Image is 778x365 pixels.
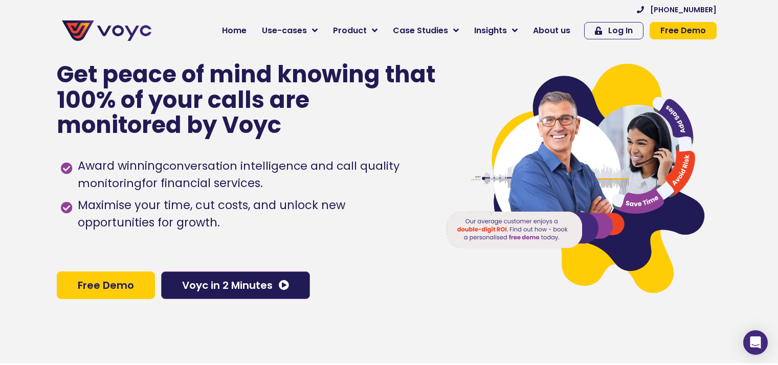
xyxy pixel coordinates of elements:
[78,280,134,290] span: Free Demo
[78,158,399,191] h1: conversation intelligence and call quality monitoring
[533,25,570,37] span: About us
[525,20,578,41] a: About us
[584,22,643,39] a: Log In
[214,20,254,41] a: Home
[393,25,448,37] span: Case Studies
[57,62,437,138] p: Get peace of mind knowing that 100% of your calls are monitored by Voyc
[743,330,768,355] div: Open Intercom Messenger
[385,20,466,41] a: Case Studies
[182,280,273,290] span: Voyc in 2 Minutes
[254,20,325,41] a: Use-cases
[75,197,425,232] span: Maximise your time, cut costs, and unlock new opportunities for growth.
[474,25,507,37] span: Insights
[325,20,385,41] a: Product
[262,25,307,37] span: Use-cases
[608,27,633,35] span: Log In
[57,271,155,299] a: Free Demo
[222,25,247,37] span: Home
[333,25,367,37] span: Product
[650,22,717,39] a: Free Demo
[62,20,151,41] img: voyc-full-logo
[161,271,310,299] a: Voyc in 2 Minutes
[650,6,717,13] span: [PHONE_NUMBER]
[75,157,425,192] span: Award winning for financial services.
[637,6,717,13] a: [PHONE_NUMBER]
[466,20,525,41] a: Insights
[660,27,706,35] span: Free Demo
